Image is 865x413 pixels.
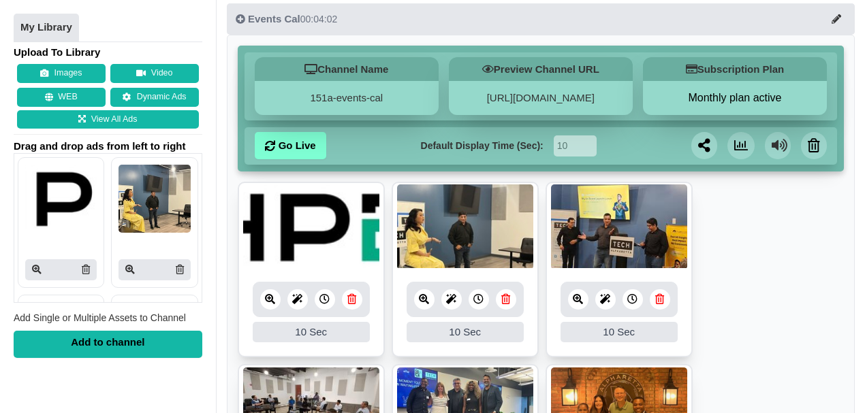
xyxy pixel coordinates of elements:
[17,88,106,108] button: WEB
[17,65,106,84] button: Images
[14,313,186,324] span: Add Single or Multiple Assets to Channel
[561,322,678,342] div: 10 Sec
[551,184,687,269] img: 246.288 kb
[255,57,439,81] h5: Channel Name
[255,81,439,115] div: 151a-events-cal
[253,322,370,342] div: 10 Sec
[554,135,597,156] input: Seconds
[14,14,79,42] a: My Library
[236,12,337,26] div: 00:04:02
[110,88,199,108] a: Dynamic Ads
[631,266,865,413] iframe: Chat Widget
[110,65,199,84] button: Video
[14,46,202,59] h4: Upload To Library
[119,165,190,233] img: P250x250 image processing20250722 1016204 1s4m2hm
[248,13,300,24] span: Events Cal
[421,139,544,153] label: Default Display Time (Sec):
[407,322,524,342] div: 10 Sec
[643,57,827,81] h5: Subscription Plan
[255,132,326,159] a: Go Live
[227,3,855,35] button: Events Cal00:04:02
[643,91,827,105] button: Monthly plan active
[487,92,595,103] a: [URL][DOMAIN_NAME]
[17,110,199,129] a: View All Ads
[397,184,533,269] img: 1924.276 kb
[449,57,633,81] h5: Preview Channel URL
[14,140,202,154] span: Drag and drop ads from left to right
[25,165,97,233] img: P250x250 image processing20250812 782917 1gkgghu
[243,184,379,269] img: 9.013 kb
[14,331,202,358] div: Add to channel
